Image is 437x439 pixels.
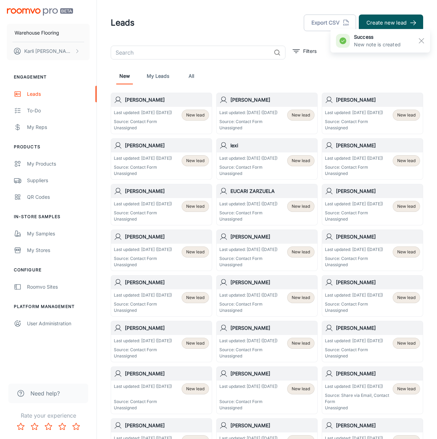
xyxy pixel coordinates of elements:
p: Source: Share via Email, Contact Form [325,392,393,405]
h1: Leads [111,17,135,29]
p: Last updated: [DATE] ([DATE]) [114,201,172,207]
span: New lead [186,386,204,392]
p: Source: Contact Form [219,301,277,307]
span: New lead [292,386,310,392]
span: New lead [292,295,310,301]
h6: [PERSON_NAME] [336,187,420,195]
p: Warehouse Flooring [15,29,59,37]
p: Last updated: [DATE] ([DATE]) [219,201,277,207]
span: New lead [186,203,204,209]
a: [PERSON_NAME]Last updated: [DATE] ([DATE])Source: Contact FormUnassignedNew lead [322,184,423,225]
div: My Reps [27,123,90,131]
p: Last updated: [DATE] ([DATE]) [114,383,172,390]
p: Source: Contact Form [219,255,277,262]
a: [PERSON_NAME]Last updated: [DATE] ([DATE])Source: Contact FormUnassignedNew lead [322,275,423,317]
p: Source: Contact Form [114,255,172,262]
span: New lead [186,112,204,118]
div: QR Codes [27,193,90,201]
h6: [PERSON_NAME] [230,96,315,104]
a: [PERSON_NAME]Last updated: [DATE] ([DATE])Source: Share via Email, Contact FormUnassignedNew lead [322,366,423,414]
p: Last updated: [DATE] ([DATE]) [325,110,383,116]
p: Unassigned [114,262,172,268]
h6: [PERSON_NAME] [336,370,420,377]
a: New [116,68,133,84]
h6: [PERSON_NAME] [230,233,315,241]
h6: [PERSON_NAME] [336,324,420,332]
h6: [PERSON_NAME] [336,279,420,286]
p: Last updated: [DATE] ([DATE]) [114,246,172,253]
p: Last updated: [DATE] ([DATE]) [114,338,172,344]
p: Source: Contact Form [325,301,383,307]
span: New lead [397,158,416,164]
span: New lead [397,386,416,392]
p: Last updated: [DATE] ([DATE]) [325,338,383,344]
button: Rate 5 star [69,420,83,433]
p: Last updated: [DATE] ([DATE]) [219,110,277,116]
p: Filters [303,47,317,55]
p: Unassigned [114,125,172,131]
p: Unassigned [114,353,172,359]
p: Last updated: [DATE] ([DATE]) [114,155,172,161]
button: Warehouse Flooring [7,24,90,42]
p: Unassigned [219,170,277,177]
h6: success [354,33,401,41]
div: Leads [27,90,90,98]
a: EUCARI ZARZUELALast updated: [DATE] ([DATE])Source: Contact FormUnassignedNew lead [216,184,318,225]
p: Unassigned [114,170,172,177]
p: Unassigned [219,262,277,268]
a: [PERSON_NAME]Last updated: [DATE] ([DATE])Source: Contact FormUnassignedNew lead [322,93,423,134]
p: Last updated: [DATE] ([DATE]) [325,155,383,161]
p: Last updated: [DATE] ([DATE]) [325,246,383,253]
a: [PERSON_NAME]Last updated: [DATE] ([DATE])Source: Contact FormUnassignedNew lead [111,230,212,271]
span: New lead [397,203,416,209]
p: Source: Contact Form [325,119,383,125]
p: Source: Contact Form [114,119,172,125]
p: Unassigned [219,216,277,222]
a: [PERSON_NAME]Last updated: [DATE] ([DATE])Source: Contact FormUnassignedNew lead [322,230,423,271]
a: [PERSON_NAME]Last updated: [DATE] ([DATE])Source: Contact FormUnassignedNew lead [216,366,318,414]
p: Source: Contact Form [114,301,172,307]
span: New lead [186,340,204,346]
p: Source: Contact Form [325,210,383,216]
span: New lead [397,295,416,301]
span: New lead [292,203,310,209]
button: Rate 2 star [28,420,42,433]
p: Source: Contact Form [219,210,277,216]
h6: [PERSON_NAME] [125,96,209,104]
input: Search [111,46,271,59]
h6: [PERSON_NAME] [336,96,420,104]
h6: [PERSON_NAME] [125,187,209,195]
a: [PERSON_NAME]Last updated: [DATE] ([DATE])Source: Contact FormUnassignedNew lead [111,93,212,134]
p: Source: Contact Form [219,347,277,353]
a: [PERSON_NAME]Last updated: [DATE] ([DATE])Source: Contact FormUnassignedNew lead [216,275,318,317]
h6: [PERSON_NAME] [336,422,420,429]
p: Source: Contact Form [325,347,383,353]
div: Roomvo Sites [27,283,90,291]
p: New note is created [354,41,401,48]
h6: [PERSON_NAME] [336,142,420,149]
button: Rate 4 star [55,420,69,433]
p: Rate your experience [6,411,91,420]
p: Unassigned [114,405,172,411]
div: My Products [27,160,90,168]
h6: [PERSON_NAME] [230,370,315,377]
h6: EUCARI ZARZUELA [230,187,315,195]
p: Source: Contact Form [114,210,172,216]
p: Last updated: [DATE] ([DATE]) [219,338,277,344]
h6: [PERSON_NAME] [125,370,209,377]
div: My Samples [27,230,90,237]
p: Source: Contact Form [114,399,172,405]
p: Unassigned [114,216,172,222]
a: [PERSON_NAME]Last updated: [DATE] ([DATE])Source: Contact FormUnassignedNew lead [111,275,212,317]
p: Last updated: [DATE] ([DATE]) [114,292,172,298]
p: Unassigned [219,307,277,314]
p: Source: Contact Form [114,347,172,353]
a: [PERSON_NAME]Last updated: [DATE] ([DATE])Source: Contact FormUnassignedNew lead [111,366,212,414]
h6: [PERSON_NAME] [125,324,209,332]
p: Unassigned [325,170,383,177]
p: Last updated: [DATE] ([DATE]) [219,383,277,390]
h6: [PERSON_NAME] [230,279,315,286]
a: [PERSON_NAME]Last updated: [DATE] ([DATE])Source: Contact FormUnassignedNew lead [216,230,318,271]
div: Suppliers [27,177,90,184]
div: User Administration [27,320,90,327]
